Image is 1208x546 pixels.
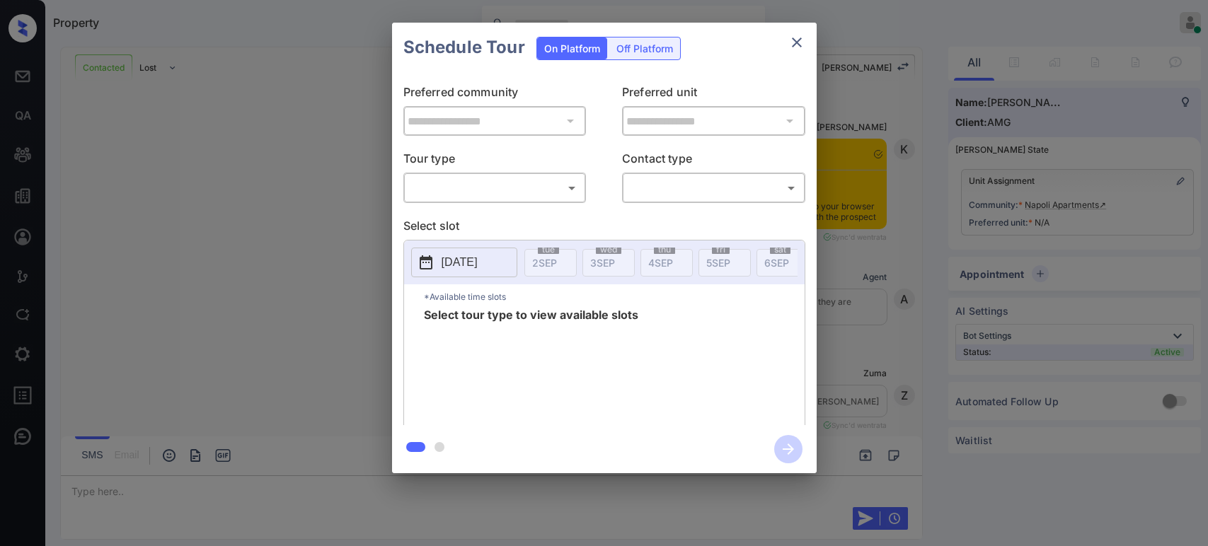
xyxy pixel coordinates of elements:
button: close [783,28,811,57]
p: Tour type [403,150,587,173]
span: Select tour type to view available slots [424,309,638,422]
div: On Platform [537,37,607,59]
p: Contact type [622,150,805,173]
div: Off Platform [609,37,680,59]
h2: Schedule Tour [392,23,536,72]
p: Select slot [403,217,805,240]
p: Preferred unit [622,83,805,106]
p: Preferred community [403,83,587,106]
button: [DATE] [411,248,517,277]
p: *Available time slots [424,284,805,309]
p: [DATE] [442,254,478,271]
